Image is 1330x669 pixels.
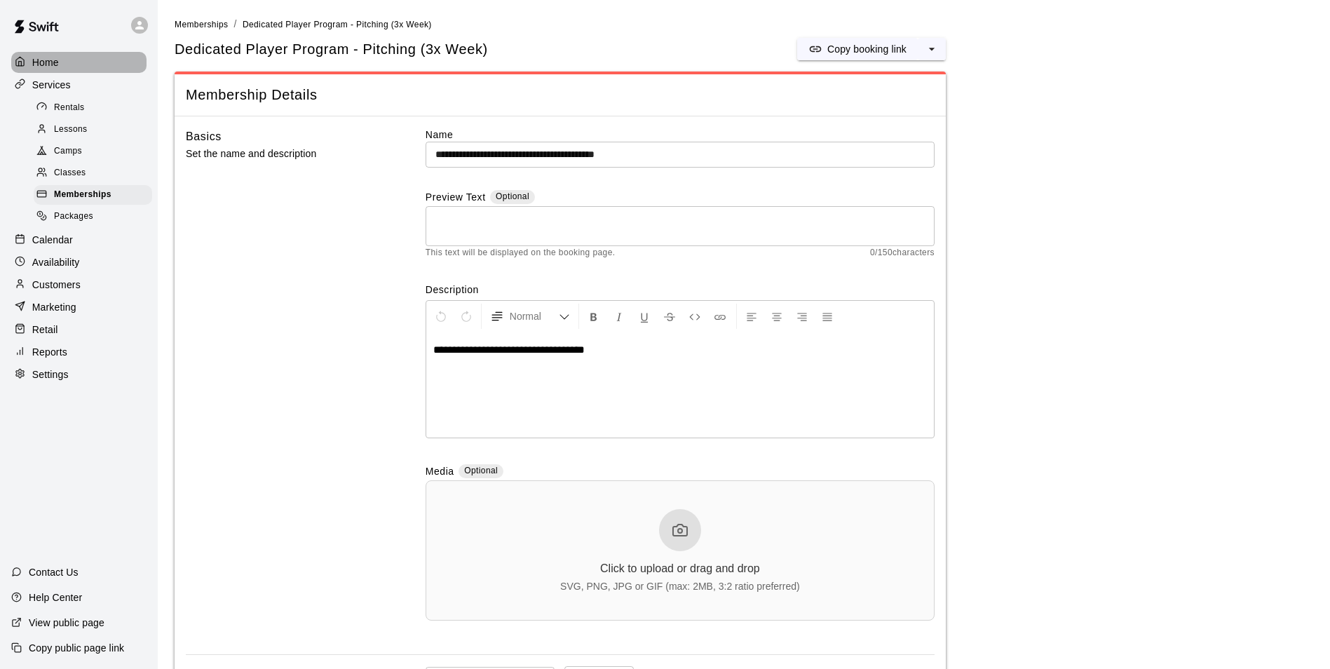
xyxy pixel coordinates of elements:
[54,210,93,224] span: Packages
[34,119,158,140] a: Lessons
[464,466,498,475] span: Optional
[11,274,147,295] a: Customers
[484,304,576,329] button: Formatting Options
[34,142,152,161] div: Camps
[11,52,147,73] a: Home
[29,565,79,579] p: Contact Us
[32,78,71,92] p: Services
[34,207,152,227] div: Packages
[740,304,764,329] button: Left Align
[54,144,82,158] span: Camps
[32,255,80,269] p: Availability
[454,304,478,329] button: Redo
[32,367,69,381] p: Settings
[11,74,147,95] a: Services
[600,562,760,575] div: Click to upload or drag and drop
[870,246,935,260] span: 0 / 150 characters
[426,283,935,297] label: Description
[790,304,814,329] button: Right Align
[175,17,1313,32] nav: breadcrumb
[34,141,158,163] a: Camps
[426,464,454,480] label: Media
[11,319,147,340] a: Retail
[607,304,631,329] button: Format Italics
[32,300,76,314] p: Marketing
[827,42,907,56] p: Copy booking link
[54,188,111,202] span: Memberships
[29,641,124,655] p: Copy public page link
[426,190,486,206] label: Preview Text
[32,345,67,359] p: Reports
[11,364,147,385] a: Settings
[797,38,946,60] div: split button
[186,128,222,146] h6: Basics
[426,128,935,142] label: Name
[186,145,381,163] p: Set the name and description
[11,252,147,273] a: Availability
[560,581,800,592] div: SVG, PNG, JPG or GIF (max: 2MB, 3:2 ratio preferred)
[233,17,236,32] li: /
[426,246,616,260] span: This text will be displayed on the booking page.
[54,166,86,180] span: Classes
[34,120,152,140] div: Lessons
[11,342,147,363] a: Reports
[32,233,73,247] p: Calendar
[32,55,59,69] p: Home
[34,184,158,206] a: Memberships
[175,18,228,29] a: Memberships
[510,309,559,323] span: Normal
[175,40,488,59] span: Dedicated Player Program - Pitching (3x Week)
[243,20,432,29] span: Dedicated Player Program - Pitching (3x Week)
[632,304,656,329] button: Format Underline
[34,185,152,205] div: Memberships
[429,304,453,329] button: Undo
[34,163,158,184] a: Classes
[765,304,789,329] button: Center Align
[29,616,104,630] p: View public page
[11,229,147,250] a: Calendar
[496,191,529,201] span: Optional
[54,123,88,137] span: Lessons
[34,163,152,183] div: Classes
[186,86,935,104] span: Membership Details
[797,38,918,60] button: Copy booking link
[54,101,85,115] span: Rentals
[34,98,152,118] div: Rentals
[34,97,158,119] a: Rentals
[32,323,58,337] p: Retail
[658,304,681,329] button: Format Strikethrough
[918,38,946,60] button: select merge strategy
[34,206,158,228] a: Packages
[815,304,839,329] button: Justify Align
[175,20,228,29] span: Memberships
[32,278,81,292] p: Customers
[683,304,707,329] button: Insert Code
[582,304,606,329] button: Format Bold
[29,590,82,604] p: Help Center
[708,304,732,329] button: Insert Link
[11,297,147,318] a: Marketing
